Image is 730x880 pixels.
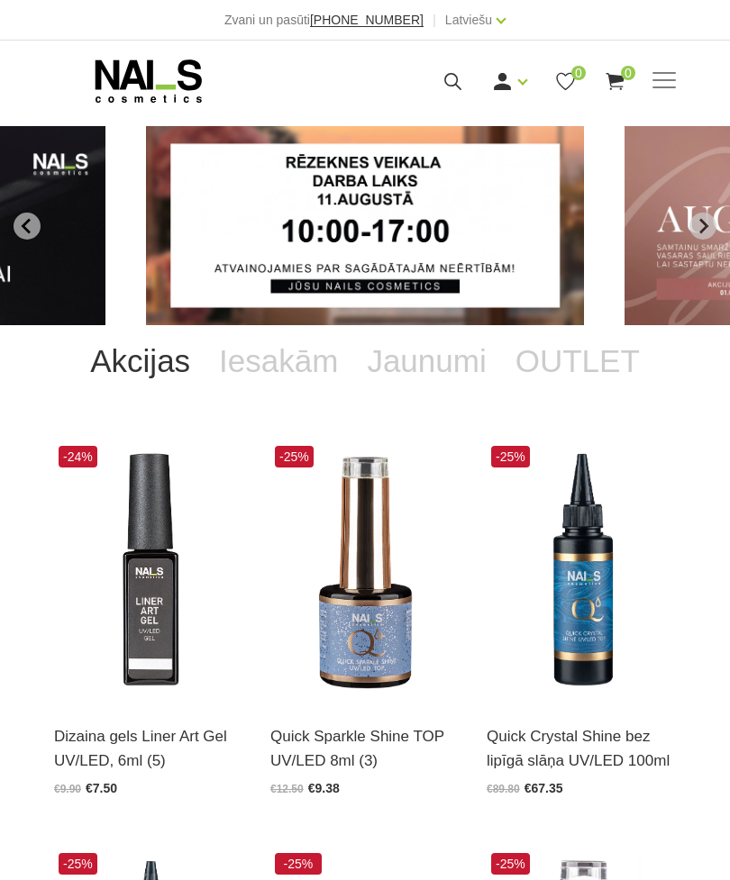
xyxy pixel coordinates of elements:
span: €89.80 [487,783,520,795]
a: [PHONE_NUMBER] [310,14,424,27]
img: Liner Art Gel - UV/LED dizaina gels smalku, vienmērīgu, pigmentētu līniju zīmēšanai.Lielisks palī... [54,441,243,702]
button: Go to last slide [14,213,41,240]
a: Dizaina gels Liner Art Gel UV/LED, 6ml (5) [54,724,243,773]
li: 1 of 11 [146,126,584,325]
span: €9.38 [308,781,340,795]
img: Virsējais pārklājums bez lipīgā slāņa ar mirdzuma efektu.Pieejami 3 veidi:* Starlight - ar smalkā... [270,441,460,702]
a: Iesakām [205,325,352,397]
span: -24% [59,446,97,467]
a: Latviešu [445,9,492,31]
span: 0 [571,66,586,80]
a: Akcijas [76,325,205,397]
button: Next slide [689,213,716,240]
span: 0 [621,66,635,80]
div: Zvani un pasūti [224,9,424,31]
span: -25% [275,446,314,467]
a: Quick Sparkle Shine TOP UV/LED 8ml (3) [270,724,460,773]
span: €9.90 [54,783,81,795]
a: Quick Crystal Shine bez lipīgā slāņa UV/LED 100ml [487,724,676,773]
img: Virsējais pārklājums bez lipīgā slāņa un UV zilā pārklājuma. Nodrošina izcilu spīdumu manikīram l... [487,441,676,702]
span: -25% [491,853,530,875]
span: -25% [491,446,530,467]
span: -25% [59,853,97,875]
a: 0 [604,70,626,93]
span: €7.50 [86,781,117,795]
span: -25% [275,853,322,875]
span: | [433,9,436,31]
a: Jaunumi [352,325,500,397]
a: 0 [554,70,577,93]
span: €12.50 [270,783,304,795]
span: [PHONE_NUMBER] [310,13,424,27]
span: €67.35 [525,781,563,795]
a: OUTLET [501,325,654,397]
